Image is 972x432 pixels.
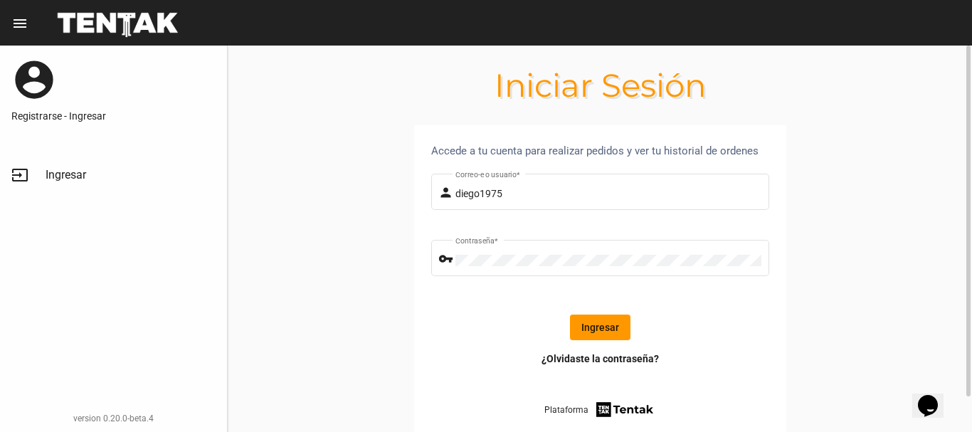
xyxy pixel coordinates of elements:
[431,142,769,159] div: Accede a tu cuenta para realizar pedidos y ver tu historial de ordenes
[570,315,630,340] button: Ingresar
[11,15,28,32] mat-icon: menu
[594,400,655,419] img: tentak-firm.png
[11,57,57,102] mat-icon: account_circle
[46,168,86,182] span: Ingresar
[438,184,455,201] mat-icon: person
[11,109,216,123] a: Registrarse - Ingresar
[912,375,958,418] iframe: chat widget
[544,403,588,417] span: Plataforma
[228,74,972,97] h1: Iniciar Sesión
[544,400,656,419] a: Plataforma
[542,352,659,366] a: ¿Olvidaste la contraseña?
[11,411,216,426] div: version 0.20.0-beta.4
[11,167,28,184] mat-icon: input
[438,251,455,268] mat-icon: vpn_key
